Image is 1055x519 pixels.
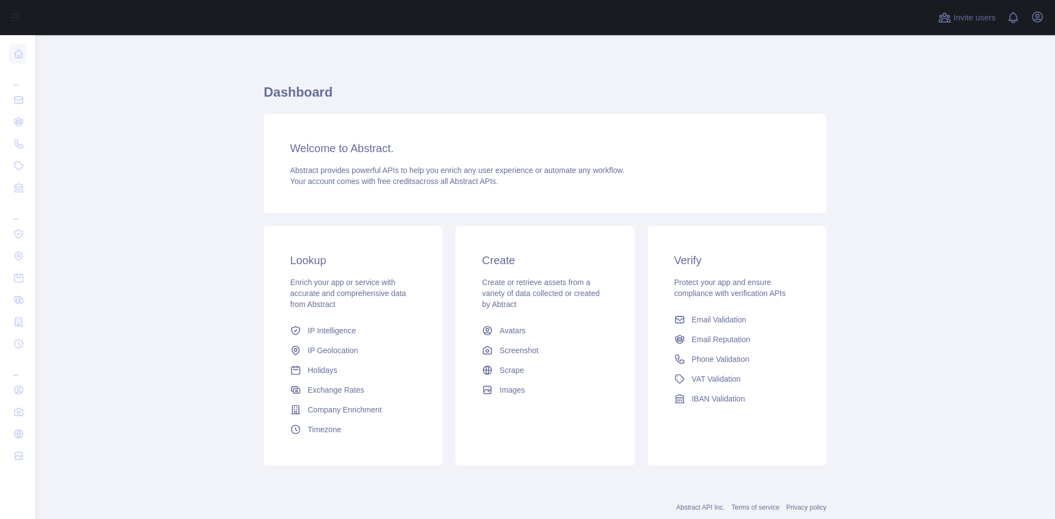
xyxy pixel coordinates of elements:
span: Holidays [308,365,337,376]
span: Screenshot [499,345,538,356]
span: Company Enrichment [308,404,382,415]
span: Exchange Rates [308,384,364,395]
span: Enrich your app or service with accurate and comprehensive data from Abstract [290,278,406,309]
span: IP Geolocation [308,345,358,356]
h3: Welcome to Abstract. [290,141,800,156]
div: ... [9,66,26,88]
span: Phone Validation [692,354,749,365]
h3: Create [482,253,608,268]
a: Privacy policy [786,504,826,511]
a: IP Geolocation [286,341,420,360]
button: Invite users [936,9,998,26]
a: Images [477,380,612,400]
span: Protect your app and ensure compliance with verification APIs [674,278,786,298]
span: VAT Validation [692,373,741,384]
span: Timezone [308,424,341,435]
h3: Lookup [290,253,416,268]
div: ... [9,200,26,222]
span: Email Validation [692,314,746,325]
span: free credits [377,177,415,186]
a: Exchange Rates [286,380,420,400]
span: Your account comes with across all Abstract APIs. [290,177,498,186]
span: IP Intelligence [308,325,356,336]
span: IBAN Validation [692,393,745,404]
span: Create or retrieve assets from a variety of data collected or created by Abtract [482,278,599,309]
a: Company Enrichment [286,400,420,420]
span: Images [499,384,525,395]
a: Holidays [286,360,420,380]
a: Phone Validation [670,349,804,369]
span: Abstract provides powerful APIs to help you enrich any user experience or automate any workflow. [290,166,625,175]
a: IP Intelligence [286,321,420,341]
h1: Dashboard [264,83,826,110]
a: Screenshot [477,341,612,360]
span: Invite users [953,12,996,24]
a: Terms of service [731,504,779,511]
h3: Verify [674,253,800,268]
span: Scrape [499,365,524,376]
a: Timezone [286,420,420,439]
a: Email Reputation [670,330,804,349]
a: IBAN Validation [670,389,804,409]
div: ... [9,356,26,378]
span: Email Reputation [692,334,751,345]
a: VAT Validation [670,369,804,389]
a: Scrape [477,360,612,380]
a: Avatars [477,321,612,341]
span: Avatars [499,325,525,336]
a: Email Validation [670,310,804,330]
a: Abstract API Inc. [676,504,725,511]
